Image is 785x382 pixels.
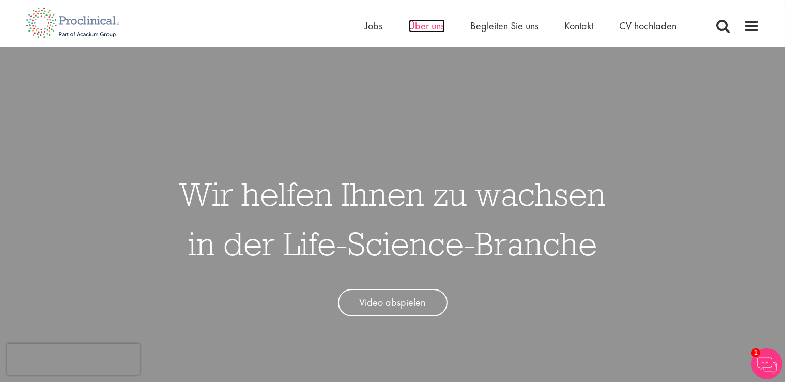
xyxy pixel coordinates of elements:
[751,348,760,357] span: 1
[471,19,539,33] a: Begleiten Sie uns
[565,19,594,33] a: Kontakt
[365,19,383,33] a: Jobs
[179,169,606,268] h1: Wir helfen Ihnen zu wachsen in der Life-Science-Branche
[409,19,445,33] a: Über uns
[620,19,677,33] a: CV hochladen
[751,348,782,379] img: Chatbot
[338,289,448,316] a: Video abspielen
